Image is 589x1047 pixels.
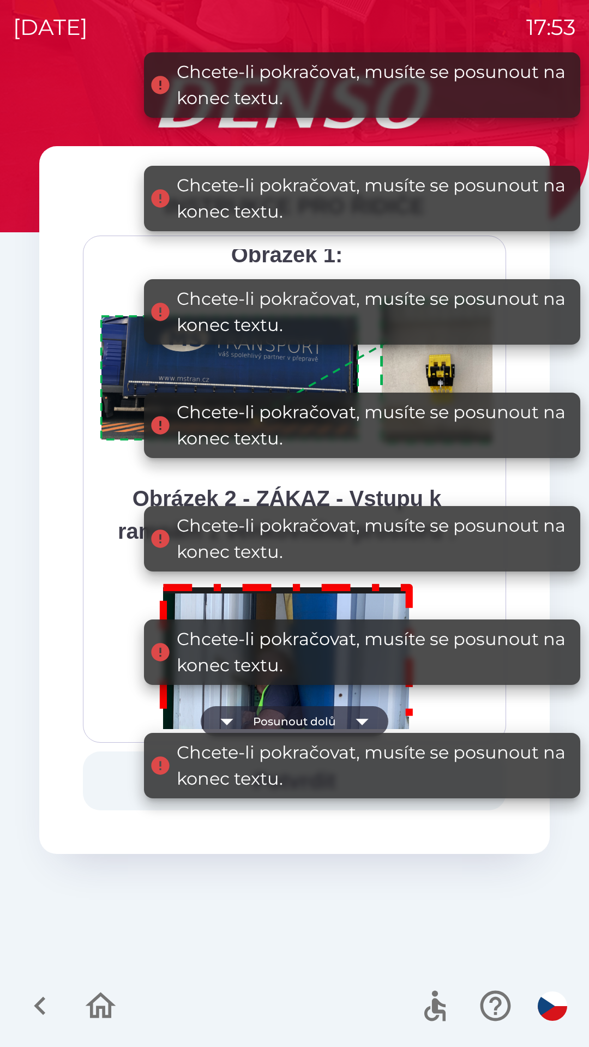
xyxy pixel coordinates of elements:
[177,59,569,111] div: Chcete-li pokračovat, musíte se posunout na konec textu.
[177,399,569,452] div: Chcete-li pokračovat, musíte se posunout na konec textu.
[538,991,567,1021] img: cs flag
[83,751,506,810] button: Potvrdit
[118,486,456,543] strong: Obrázek 2 - ZÁKAZ - Vstupu k rampám z venkovního prostoru :
[83,190,506,222] div: INSTRUKCE PRO ŘIDIČE
[177,513,569,565] div: Chcete-li pokračovat, musíte se posunout na konec textu.
[97,293,520,452] img: A1ym8hFSA0ukAAAAAElFTkSuQmCC
[13,11,88,44] p: [DATE]
[39,76,550,129] img: Logo
[526,11,576,44] p: 17:53
[177,626,569,678] div: Chcete-li pokračovat, musíte se posunout na konec textu.
[177,739,569,792] div: Chcete-li pokračovat, musíte se posunout na konec textu.
[177,172,569,225] div: Chcete-li pokračovat, musíte se posunout na konec textu.
[201,706,388,737] button: Posunout dolů
[177,286,569,338] div: Chcete-li pokračovat, musíte se posunout na konec textu.
[231,243,343,267] strong: Obrázek 1:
